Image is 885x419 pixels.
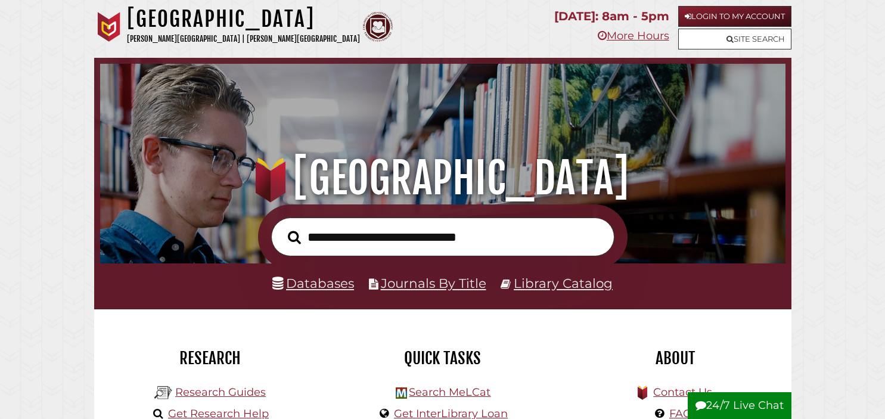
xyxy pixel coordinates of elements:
[409,386,490,399] a: Search MeLCat
[154,384,172,402] img: Hekman Library Logo
[678,6,791,27] a: Login to My Account
[336,348,550,368] h2: Quick Tasks
[381,275,486,291] a: Journals By Title
[363,12,393,42] img: Calvin Theological Seminary
[127,32,360,46] p: [PERSON_NAME][GEOGRAPHIC_DATA] | [PERSON_NAME][GEOGRAPHIC_DATA]
[94,12,124,42] img: Calvin University
[514,275,613,291] a: Library Catalog
[103,348,318,368] h2: Research
[653,386,712,399] a: Contact Us
[272,275,354,291] a: Databases
[127,6,360,32] h1: [GEOGRAPHIC_DATA]
[678,29,791,49] a: Site Search
[598,29,669,42] a: More Hours
[282,227,307,247] button: Search
[113,152,772,204] h1: [GEOGRAPHIC_DATA]
[568,348,782,368] h2: About
[175,386,266,399] a: Research Guides
[288,230,301,244] i: Search
[554,6,669,27] p: [DATE]: 8am - 5pm
[396,387,407,399] img: Hekman Library Logo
